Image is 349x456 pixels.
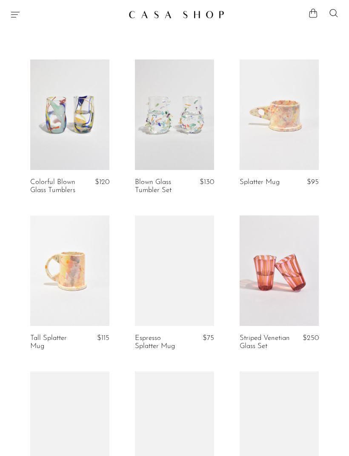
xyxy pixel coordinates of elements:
[135,178,185,194] a: Blown Glass Tumbler Set
[30,334,80,350] a: Tall Splatter Mug
[97,334,109,342] span: $115
[10,9,20,20] button: Menu
[95,178,109,186] span: $120
[303,334,319,342] span: $250
[203,334,214,342] span: $75
[307,178,319,186] span: $95
[30,178,80,194] a: Colorful Blown Glass Tumblers
[200,178,214,186] span: $130
[240,334,290,350] a: Striped Venetian Glass Set
[240,178,280,186] a: Splatter Mug
[135,334,185,350] a: Espresso Splatter Mug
